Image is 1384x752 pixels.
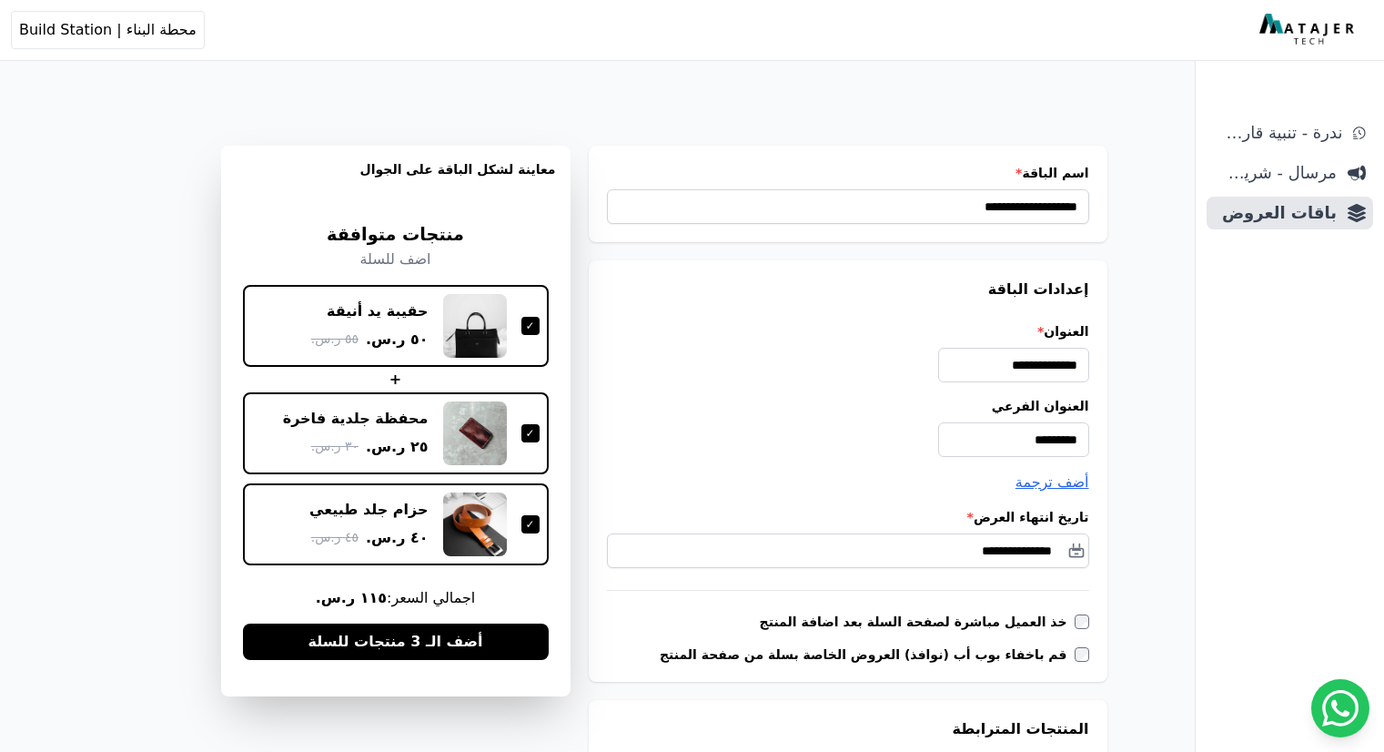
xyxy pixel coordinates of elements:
label: العنوان الفرعي [607,397,1089,415]
span: ٤٠ ر.س. [366,527,429,549]
h3: إعدادات الباقة [607,279,1089,300]
div: حزام جلد طبيعي [309,500,429,520]
div: محفظة جلدية فاخرة [283,409,429,429]
p: اضف للسلة [243,249,549,270]
span: أضف ترجمة [1015,473,1089,491]
img: حقيبة يد أنيقة [443,294,507,358]
h3: منتجات متوافقة [243,222,549,249]
span: باقات العروض [1214,200,1337,226]
label: تاريخ انتهاء العرض [607,508,1089,526]
label: خذ العميل مباشرة لصفحة السلة بعد اضافة المنتج [760,613,1075,631]
div: + [243,369,549,391]
button: محطة البناء | Build Station [11,11,205,49]
span: ٣٠ ر.س. [311,437,359,456]
img: محفظة جلدية فاخرة [443,401,507,465]
span: ٤٥ ر.س. [311,528,359,547]
span: ٥٥ ر.س. [311,330,359,349]
span: ٥٠ ر.س. [366,329,429,351]
h3: المنتجات المترابطة [607,718,1089,740]
button: أضف الـ 3 منتجات للسلة [243,624,549,660]
span: اجمالي السعر: [243,587,549,609]
span: ٢٥ ر.س. [366,436,429,458]
button: أضف ترجمة [1015,472,1089,493]
span: أضف الـ 3 منتجات للسلة [308,631,482,653]
span: ندرة - تنبية قارب علي النفاذ [1214,120,1342,146]
label: قم باخفاء بوب أب (نوافذ) العروض الخاصة بسلة من صفحة المنتج [660,645,1075,664]
label: العنوان [607,322,1089,340]
b: ١١٥ ر.س. [316,589,387,606]
span: مرسال - شريط دعاية [1214,160,1337,186]
div: حقيبة يد أنيقة [327,301,428,321]
h3: معاينة لشكل الباقة على الجوال [236,160,556,200]
img: MatajerTech Logo [1259,14,1359,46]
span: محطة البناء | Build Station [19,19,197,41]
label: اسم الباقة [607,164,1089,182]
img: حزام جلد طبيعي [443,493,507,556]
